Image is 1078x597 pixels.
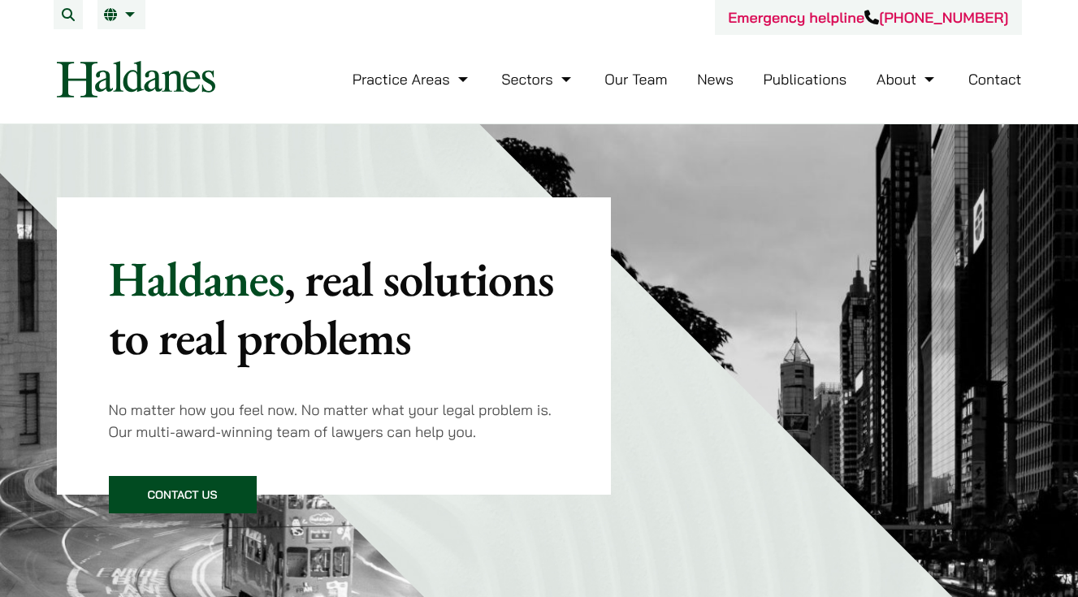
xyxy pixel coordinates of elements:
a: Contact [968,70,1022,89]
a: Emergency helpline[PHONE_NUMBER] [728,8,1008,27]
a: Publications [764,70,847,89]
p: No matter how you feel now. No matter what your legal problem is. Our multi-award-winning team of... [109,399,560,443]
a: Sectors [501,70,574,89]
mark: , real solutions to real problems [109,247,554,369]
a: News [697,70,734,89]
img: Logo of Haldanes [57,61,215,97]
a: Contact Us [109,476,257,513]
a: Our Team [604,70,667,89]
a: Practice Areas [353,70,472,89]
p: Haldanes [109,249,560,366]
a: EN [104,8,139,21]
a: About [877,70,938,89]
